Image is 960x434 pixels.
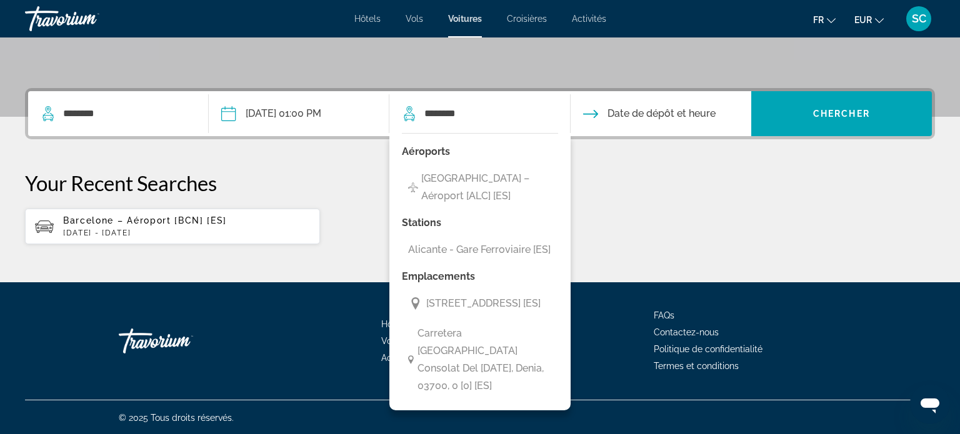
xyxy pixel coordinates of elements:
[902,6,935,32] button: User Menu
[402,322,557,398] button: Carretera [GEOGRAPHIC_DATA] Consolat Del [DATE], Denia, 03700, 0 [0] [ES]
[402,292,557,315] button: [STREET_ADDRESS] [ES]
[25,2,150,35] a: Travorium
[28,91,932,136] div: Search widget
[25,208,320,245] button: Barcelone – Aéroport [BCN] [ES][DATE] - [DATE]
[813,15,824,25] span: fr
[25,170,935,195] p: Your Recent Searches
[426,295,541,312] span: [STREET_ADDRESS] [ES]
[910,384,950,424] iframe: Bouton de lancement de la fenêtre de messagerie
[402,167,557,208] button: [GEOGRAPHIC_DATA] – Aéroport [ALC] [ES]
[119,322,244,360] a: Travorium
[448,14,482,24] a: Voitures
[854,15,872,25] span: EUR
[381,319,407,329] a: Hôtels
[813,109,870,119] span: Chercher
[381,353,416,363] a: Activités
[406,14,423,24] a: Vols
[572,14,606,24] a: Activités
[119,413,234,423] span: © 2025 Tous droits réservés.
[854,11,884,29] button: Change currency
[381,336,414,346] a: Voitures
[402,268,557,285] p: Emplacements
[507,14,547,24] a: Croisières
[402,143,557,160] p: Aéroports
[402,214,557,232] p: Stations
[654,361,739,371] a: Termes et conditions
[221,91,321,136] button: Pickup date: Dec 24, 2025 01:00 PM
[654,327,719,337] a: Contactez-nous
[354,14,381,24] a: Hôtels
[813,11,836,29] button: Change language
[583,91,716,136] button: Drop-off date
[417,325,552,395] span: Carretera [GEOGRAPHIC_DATA] Consolat Del [DATE], Denia, 03700, 0 [0] [ES]
[654,310,674,320] a: FAQs
[402,238,557,262] button: Alicante - Gare Ferroviaire [ES]
[654,344,762,354] a: Politique de confidentialité
[912,12,926,25] span: SC
[421,170,552,205] span: [GEOGRAPHIC_DATA] – Aéroport [ALC] [ES]
[751,91,932,136] button: Chercher
[63,215,227,225] span: Barcelone – Aéroport [BCN] [ES]
[63,229,310,237] p: [DATE] - [DATE]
